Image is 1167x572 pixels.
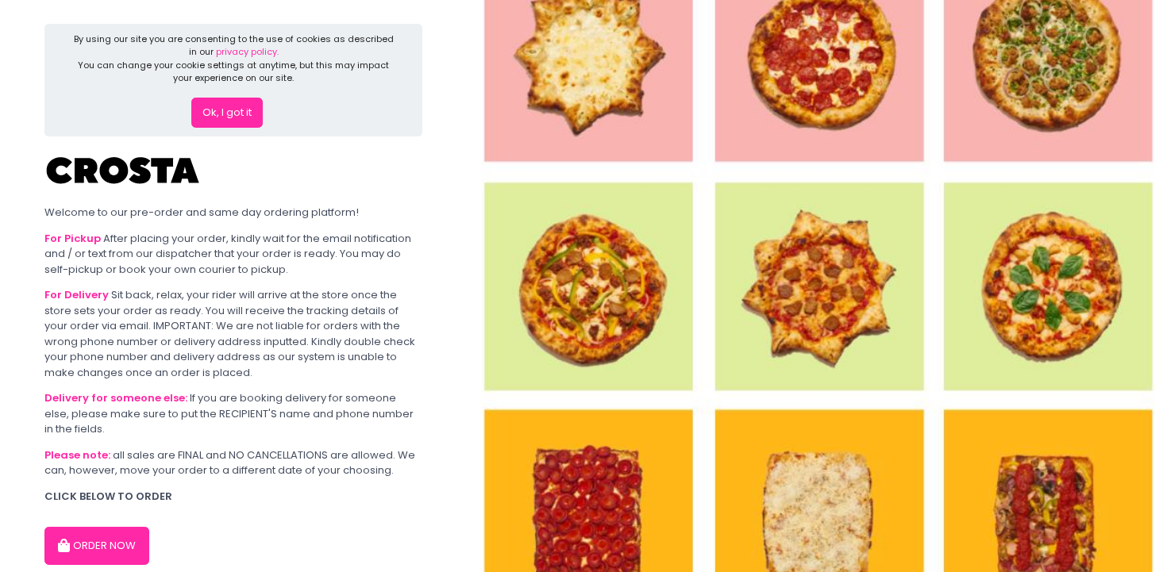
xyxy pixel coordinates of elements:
div: Welcome to our pre-order and same day ordering platform! [44,205,422,221]
div: By using our site you are consenting to the use of cookies as described in our You can change you... [71,33,396,85]
button: ORDER NOW [44,527,149,565]
b: For Delivery [44,287,109,302]
b: For Pickup [44,231,101,246]
button: Ok, I got it [191,98,263,128]
a: privacy policy. [216,45,279,58]
div: If you are booking delivery for someone else, please make sure to put the RECIPIENT'S name and ph... [44,390,422,437]
img: Crosta Pizzeria [44,147,203,194]
div: After placing your order, kindly wait for the email notification and / or text from our dispatche... [44,231,422,278]
b: Delivery for someone else: [44,390,187,405]
div: CLICK BELOW TO ORDER [44,489,422,505]
div: Sit back, relax, your rider will arrive at the store once the store sets your order as ready. You... [44,287,422,380]
b: Please note: [44,447,110,463]
div: all sales are FINAL and NO CANCELLATIONS are allowed. We can, however, move your order to a diffe... [44,447,422,478]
